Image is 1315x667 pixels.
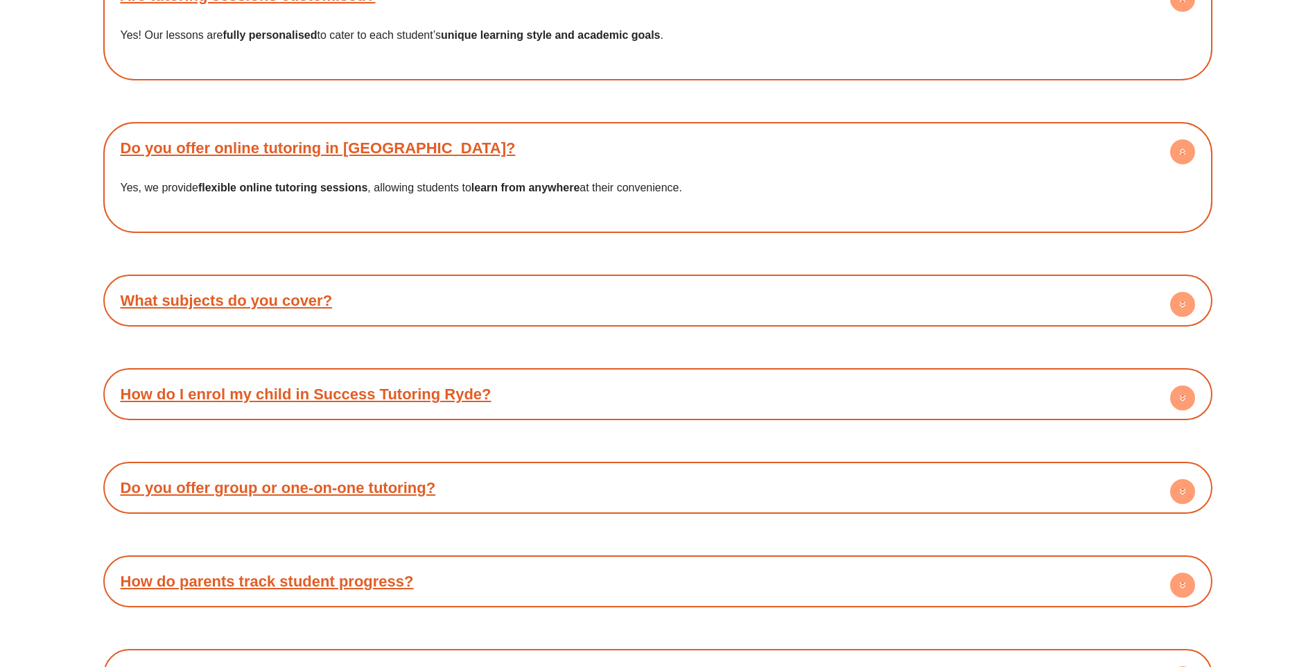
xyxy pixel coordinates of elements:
b: fully personalised [223,29,317,41]
a: Do you offer group or one-on-one tutoring? [121,479,436,496]
div: How do I enrol my child in Success Tutoring Ryde? [110,375,1205,413]
div: How do parents track student progress? [110,562,1205,600]
div: Are tutoring sessions customised? [110,15,1205,73]
span: Yes! Our lessons are [121,29,223,41]
span: to cater to each student’s [317,29,440,41]
b: learn from anywhere [471,182,580,193]
b: flexible online tutoring sessions [198,182,367,193]
a: Do you offer online tutoring in [GEOGRAPHIC_DATA]? [121,139,516,157]
div: Do you offer online tutoring in [GEOGRAPHIC_DATA]? [110,129,1205,167]
a: What subjects do you cover? [121,292,333,309]
span: . [661,29,663,41]
span: , allowing students to [367,182,471,193]
a: How do I enrol my child in Success Tutoring Ryde? [121,386,491,403]
div: What subjects do you cover? [110,281,1205,320]
div: Do you offer online tutoring in [GEOGRAPHIC_DATA]? [110,167,1205,226]
span: at their convenience. [580,182,682,193]
div: Do you offer group or one-on-one tutoring? [110,469,1205,507]
b: unique learning style and academic goals [441,29,661,41]
iframe: Chat Widget [1084,510,1315,667]
span: Yes, we provide [121,182,198,193]
a: How do parents track student progress? [121,573,414,590]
